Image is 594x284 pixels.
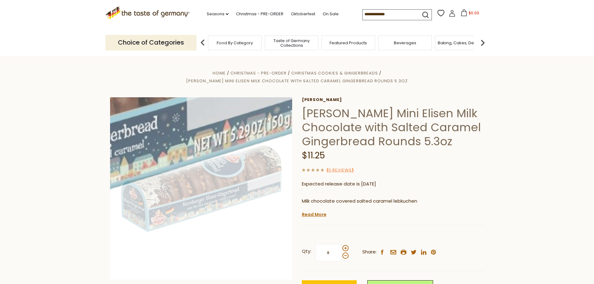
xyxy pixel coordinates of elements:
[302,97,484,102] a: [PERSON_NAME]
[302,210,484,218] p: [PERSON_NAME] (Gingerbreads) are the Rolls Royce version of Nuernberg Lebkuchen. Made with over 2...
[302,149,325,161] span: $11.25
[326,167,354,173] span: ( )
[207,11,229,17] a: Seasons
[438,41,486,45] a: Baking, Cakes, Desserts
[213,70,226,76] a: Home
[230,70,287,76] a: Christmas - PRE-ORDER
[328,167,352,174] a: 0 Reviews
[330,41,367,45] a: Featured Products
[316,244,341,261] input: Qty:
[105,35,196,50] p: Choice of Categories
[110,97,292,280] img: Wicklein Mini Elisen Milk Choco with Salted Caramel Gingerbread
[186,78,408,84] a: [PERSON_NAME] Mini Elisen Milk Chocolate with Salted Caramel Gingerbread Rounds 5.3oz
[302,197,484,205] p: Milk chocolate covered salted caramel lebkuchen
[217,41,253,45] a: Food By Category
[302,248,311,255] strong: Qty:
[267,38,316,48] a: Taste of Germany Collections
[291,11,315,17] a: Oktoberfest
[469,10,479,16] span: $0.00
[236,11,283,17] a: Christmas - PRE-ORDER
[196,36,209,49] img: previous arrow
[302,180,484,188] p: Expected release date is [DATE]
[457,9,483,19] button: $0.00
[302,211,326,218] a: Read More
[394,41,416,45] a: Beverages
[291,70,378,76] a: Christmas Cookies & Gingerbreads
[476,36,489,49] img: next arrow
[302,106,484,148] h1: [PERSON_NAME] Mini Elisen Milk Chocolate with Salted Caramel Gingerbread Rounds 5.3oz
[323,11,339,17] a: On Sale
[362,248,377,256] span: Share:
